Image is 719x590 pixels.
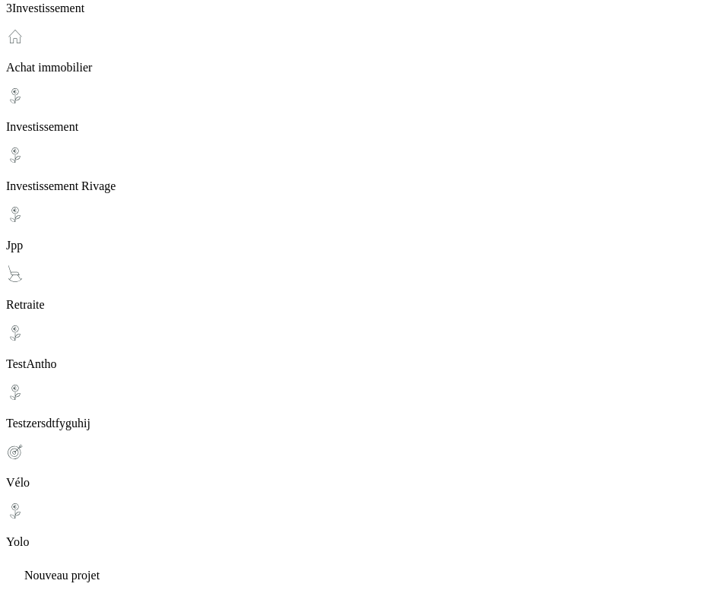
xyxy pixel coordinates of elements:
div: Investissement [6,87,713,134]
div: Investissement Rivage [6,146,713,193]
div: Vélo [6,442,713,490]
span: Nouveau projet [24,569,100,582]
p: Investissement Rivage [6,179,713,193]
div: TestAntho [6,324,713,371]
p: Achat immobilier [6,61,713,75]
div: Retraite [6,265,713,312]
p: 3Investissement [6,2,713,15]
p: Retraite [6,298,713,312]
div: Nouveau projet [6,561,713,582]
p: Testzersdtfyguhij [6,417,713,430]
p: Jpp [6,239,713,252]
div: Achat immobilier [6,27,713,75]
div: Testzersdtfyguhij [6,383,713,430]
div: Jpp [6,205,713,252]
div: Yolo [6,502,713,549]
p: Investissement [6,120,713,134]
p: TestAntho [6,357,713,371]
p: Yolo [6,535,713,549]
p: Vélo [6,476,713,490]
